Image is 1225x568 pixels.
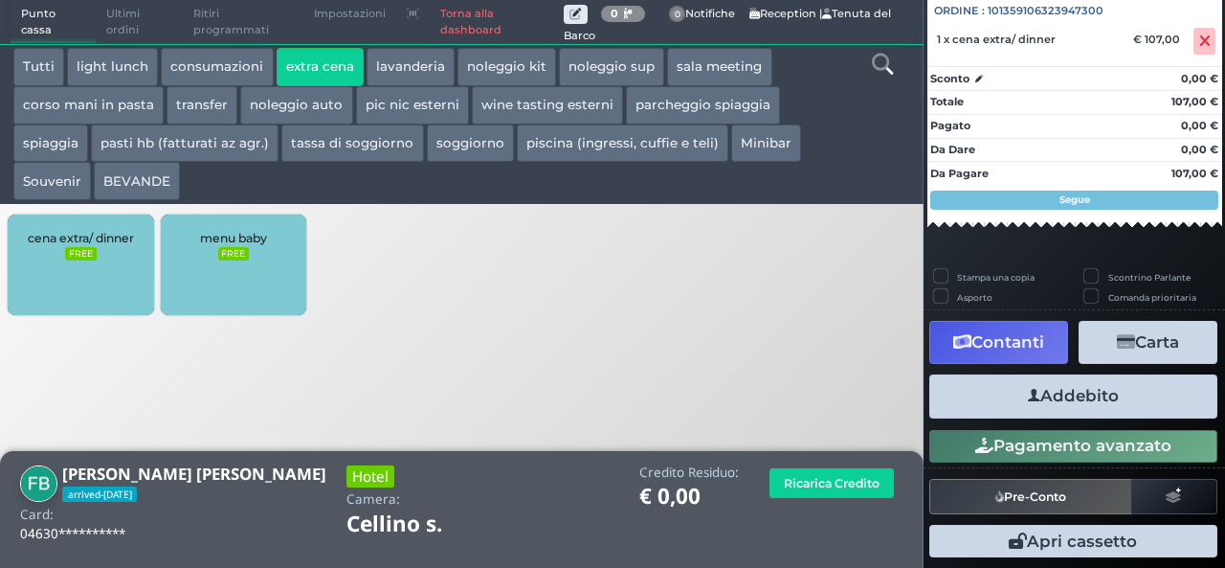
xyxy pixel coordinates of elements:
[1171,167,1218,180] strong: 107,00 €
[346,512,496,536] h1: Cellino s.
[13,125,88,163] button: spiaggia
[929,525,1217,557] button: Apri cassetto
[930,167,989,180] strong: Da Pagare
[430,1,563,44] a: Torna alla dashboard
[731,125,801,163] button: Minibar
[28,231,134,245] span: cena extra/ dinner
[65,247,96,261] small: FREE
[937,33,1056,46] span: 1 x cena extra/ dinner
[96,1,183,44] span: Ultimi ordini
[94,162,180,200] button: BEVANDE
[1108,291,1196,304] label: Comanda prioritaria
[20,466,57,503] img: Falk Bernd Stephan
[957,291,992,304] label: Asporto
[281,125,423,163] button: tassa di soggiorno
[929,375,1217,418] button: Addebito
[67,48,158,86] button: light lunch
[167,86,237,125] button: transfer
[957,271,1035,284] label: Stampa una copia
[1171,95,1218,108] strong: 107,00 €
[346,492,400,507] h4: Camera:
[930,95,964,108] strong: Totale
[988,3,1103,19] span: 101359106323947300
[20,508,54,522] h4: Card:
[277,48,364,86] button: extra cena
[769,468,894,498] button: Ricarica Credito
[1079,321,1217,364] button: Carta
[303,1,396,28] span: Impostazioni
[930,71,969,87] strong: Sconto
[930,119,970,132] strong: Pagato
[91,125,278,163] button: pasti hb (fatturati az agr.)
[13,162,91,200] button: Souvenir
[626,86,780,125] button: parcheggio spiaggia
[161,48,273,86] button: consumazioni
[218,247,249,261] small: FREE
[11,1,97,44] span: Punto cassa
[611,7,618,20] b: 0
[1130,33,1190,46] div: € 107,00
[639,485,739,509] h1: € 0,00
[472,86,623,125] button: wine tasting esterni
[457,48,556,86] button: noleggio kit
[517,125,728,163] button: piscina (ingressi, cuffie e teli)
[427,125,514,163] button: soggiorno
[183,1,303,44] span: Ritiri programmati
[13,48,64,86] button: Tutti
[240,86,352,125] button: noleggio auto
[639,466,739,480] h4: Credito Residuo:
[667,48,771,86] button: sala meeting
[346,466,394,488] h3: Hotel
[934,3,985,19] span: Ordine :
[929,321,1068,364] button: Contanti
[367,48,455,86] button: lavanderia
[930,143,975,156] strong: Da Dare
[1181,72,1218,85] strong: 0,00 €
[929,479,1132,513] button: Pre-Conto
[669,6,686,23] span: 0
[13,86,164,125] button: corso mani in pasta
[1181,119,1218,132] strong: 0,00 €
[200,231,267,245] span: menu baby
[62,487,137,502] span: arrived-[DATE]
[1108,271,1191,284] label: Scontrino Parlante
[559,48,664,86] button: noleggio sup
[1059,193,1090,206] strong: Segue
[929,430,1217,463] button: Pagamento avanzato
[1181,143,1218,156] strong: 0,00 €
[62,463,326,485] b: [PERSON_NAME] [PERSON_NAME]
[356,86,469,125] button: pic nic esterni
